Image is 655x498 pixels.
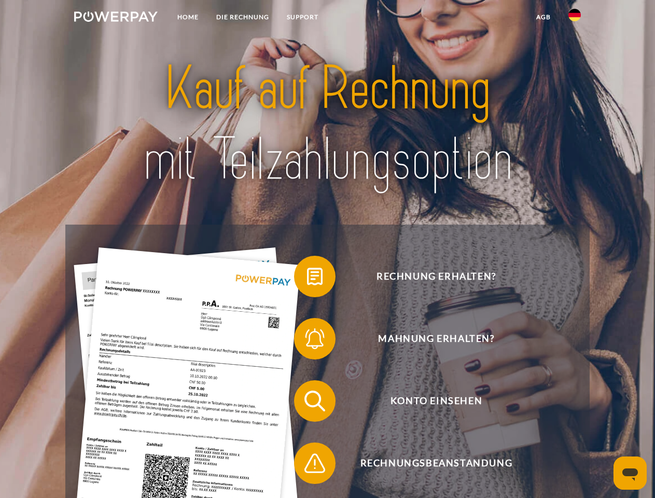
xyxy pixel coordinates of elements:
span: Rechnungsbeanstandung [309,442,563,484]
img: qb_search.svg [302,388,328,414]
span: Konto einsehen [309,380,563,422]
img: qb_bill.svg [302,264,328,289]
a: agb [527,8,560,26]
button: Rechnung erhalten? [294,256,564,297]
a: Home [169,8,207,26]
iframe: Schaltfläche zum Öffnen des Messaging-Fensters [614,457,647,490]
span: Rechnung erhalten? [309,256,563,297]
a: SUPPORT [278,8,327,26]
button: Mahnung erhalten? [294,318,564,359]
img: qb_bell.svg [302,326,328,352]
img: de [568,9,581,21]
span: Mahnung erhalten? [309,318,563,359]
button: Konto einsehen [294,380,564,422]
img: title-powerpay_de.svg [99,50,556,199]
img: qb_warning.svg [302,450,328,476]
a: DIE RECHNUNG [207,8,278,26]
img: logo-powerpay-white.svg [74,11,158,22]
button: Rechnungsbeanstandung [294,442,564,484]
